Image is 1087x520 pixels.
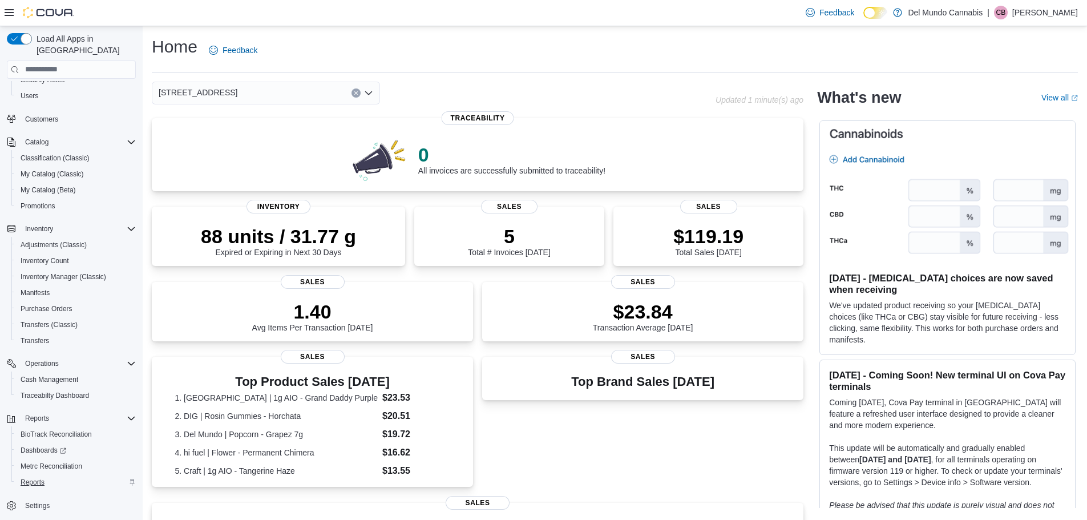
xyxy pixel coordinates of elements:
[16,151,136,165] span: Classification (Classic)
[21,288,50,297] span: Manifests
[11,269,140,285] button: Inventory Manager (Classic)
[11,301,140,317] button: Purchase Orders
[817,88,901,107] h2: What's new
[23,7,74,18] img: Cova
[223,45,257,56] span: Feedback
[11,166,140,182] button: My Catalog (Classic)
[11,442,140,458] a: Dashboards
[16,238,136,252] span: Adjustments (Classic)
[21,357,63,370] button: Operations
[25,501,50,510] span: Settings
[16,475,136,489] span: Reports
[25,224,53,233] span: Inventory
[382,428,450,441] dd: $19.72
[16,183,80,197] a: My Catalog (Beta)
[996,6,1006,19] span: CB
[16,373,136,386] span: Cash Management
[11,182,140,198] button: My Catalog (Beta)
[11,88,140,104] button: Users
[2,356,140,372] button: Operations
[16,199,136,213] span: Promotions
[16,89,43,103] a: Users
[673,225,743,248] p: $119.19
[829,272,1066,295] h3: [DATE] - [MEDICAL_DATA] choices are now saved when receiving
[11,150,140,166] button: Classification (Classic)
[446,496,510,510] span: Sales
[16,183,136,197] span: My Catalog (Beta)
[16,318,136,332] span: Transfers (Classic)
[16,459,136,473] span: Metrc Reconciliation
[987,6,989,19] p: |
[819,7,854,18] span: Feedback
[21,91,38,100] span: Users
[16,373,83,386] a: Cash Management
[11,198,140,214] button: Promotions
[611,275,675,289] span: Sales
[863,7,887,19] input: Dark Mode
[175,465,378,477] dt: 5. Craft | 1g AIO - Tangerine Haze
[382,446,450,459] dd: $16.62
[25,138,49,147] span: Catalog
[204,39,262,62] a: Feedback
[680,200,737,213] span: Sales
[16,254,74,268] a: Inventory Count
[21,320,78,329] span: Transfers (Classic)
[25,414,49,423] span: Reports
[16,389,94,402] a: Traceabilty Dashboard
[25,115,58,124] span: Customers
[21,135,53,149] button: Catalog
[481,200,538,213] span: Sales
[21,462,82,471] span: Metrc Reconciliation
[11,372,140,388] button: Cash Management
[175,392,378,404] dt: 1. [GEOGRAPHIC_DATA] | 1g AIO - Grand Daddy Purple
[2,111,140,127] button: Customers
[21,375,78,384] span: Cash Management
[252,300,373,323] p: 1.40
[175,447,378,458] dt: 4. hi fuel | Flower - Permanent Chimera
[16,389,136,402] span: Traceabilty Dashboard
[175,429,378,440] dt: 3. Del Mundo | Popcorn - Grapez 7g
[673,225,743,257] div: Total Sales [DATE]
[11,317,140,333] button: Transfers (Classic)
[201,225,356,257] div: Expired or Expiring in Next 30 Days
[16,286,136,300] span: Manifests
[21,222,58,236] button: Inventory
[11,426,140,442] button: BioTrack Reconciliation
[11,237,140,253] button: Adjustments (Classic)
[16,302,136,316] span: Purchase Orders
[16,238,91,252] a: Adjustments (Classic)
[351,88,361,98] button: Clear input
[21,498,136,513] span: Settings
[829,442,1066,488] p: This update will be automatically and gradually enabled between , for all terminals operating on ...
[593,300,693,332] div: Transaction Average [DATE]
[16,334,136,348] span: Transfers
[1012,6,1078,19] p: [PERSON_NAME]
[21,222,136,236] span: Inventory
[2,497,140,514] button: Settings
[16,167,136,181] span: My Catalog (Classic)
[11,253,140,269] button: Inventory Count
[21,256,69,265] span: Inventory Count
[16,151,94,165] a: Classification (Classic)
[418,143,605,175] div: All invoices are successfully submitted to traceability!
[16,89,136,103] span: Users
[16,444,71,457] a: Dashboards
[829,397,1066,431] p: Coming [DATE], Cova Pay terminal in [GEOGRAPHIC_DATA] will feature a refreshed user interface des...
[11,285,140,301] button: Manifests
[382,464,450,478] dd: $13.55
[247,200,310,213] span: Inventory
[21,272,106,281] span: Inventory Manager (Classic)
[801,1,859,24] a: Feedback
[21,412,54,425] button: Reports
[2,134,140,150] button: Catalog
[21,446,66,455] span: Dashboards
[350,136,409,182] img: 0
[11,333,140,349] button: Transfers
[611,350,675,364] span: Sales
[829,369,1066,392] h3: [DATE] - Coming Soon! New terminal UI on Cova Pay terminals
[16,428,96,441] a: BioTrack Reconciliation
[16,270,136,284] span: Inventory Manager (Classic)
[2,410,140,426] button: Reports
[716,95,803,104] p: Updated 1 minute(s) ago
